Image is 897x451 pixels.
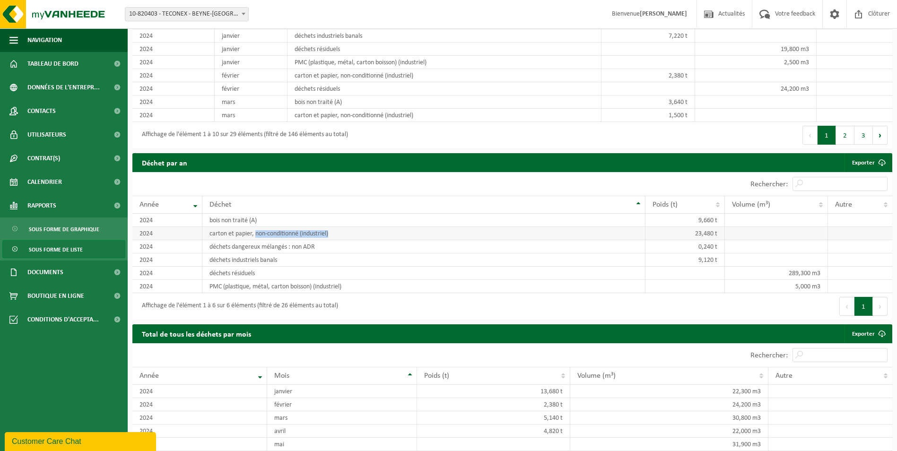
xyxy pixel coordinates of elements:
[202,227,645,240] td: carton et papier, non-conditionné (industriel)
[132,29,215,43] td: 2024
[601,109,695,122] td: 1,500 t
[577,372,616,380] span: Volume (m³)
[287,69,601,82] td: carton et papier, non-conditionné (industriel)
[215,69,287,82] td: février
[854,126,873,145] button: 3
[132,438,267,451] td: 2024
[139,201,159,208] span: Année
[750,352,788,359] label: Rechercher:
[287,109,601,122] td: carton et papier, non-conditionné (industriel)
[29,220,99,238] span: Sous forme de graphique
[132,153,197,172] h2: Déchet par an
[601,95,695,109] td: 3,640 t
[27,99,56,123] span: Contacts
[215,56,287,69] td: janvier
[132,398,267,411] td: 2024
[287,56,601,69] td: PMC (plastique, métal, carton boisson) (industriel)
[695,56,817,69] td: 2,500 m3
[27,76,100,99] span: Données de l'entrepr...
[267,398,417,411] td: février
[125,7,249,21] span: 10-820403 - TECONEX - BEYNE-HEUSAY
[802,126,818,145] button: Previous
[132,214,202,227] td: 2024
[27,52,78,76] span: Tableau de bord
[27,147,60,170] span: Contrat(s)
[267,425,417,438] td: avril
[27,308,99,331] span: Conditions d'accepta...
[132,56,215,69] td: 2024
[202,253,645,267] td: déchets industriels banals
[417,398,570,411] td: 2,380 t
[287,82,601,95] td: déchets résiduels
[132,385,267,398] td: 2024
[202,240,645,253] td: déchets dangereux mélangés : non ADR
[725,267,828,280] td: 289,300 m3
[645,240,725,253] td: 0,240 t
[601,69,695,82] td: 2,380 t
[2,240,125,258] a: Sous forme de liste
[836,126,854,145] button: 2
[835,201,852,208] span: Autre
[725,280,828,293] td: 5,000 m3
[27,123,66,147] span: Utilisateurs
[274,372,289,380] span: Mois
[417,425,570,438] td: 4,820 t
[132,324,261,343] h2: Total de tous les déchets par mois
[202,280,645,293] td: PMC (plastique, métal, carton boisson) (industriel)
[125,8,248,21] span: 10-820403 - TECONEX - BEYNE-HEUSAY
[202,267,645,280] td: déchets résiduels
[209,201,231,208] span: Déchet
[645,253,725,267] td: 9,120 t
[845,153,891,172] a: Exporter
[601,29,695,43] td: 7,220 t
[132,69,215,82] td: 2024
[287,95,601,109] td: bois non traité (A)
[570,425,768,438] td: 22,000 m3
[287,43,601,56] td: déchets résiduels
[845,324,891,343] a: Exporter
[27,28,62,52] span: Navigation
[873,297,888,316] button: Next
[854,297,873,316] button: 1
[215,82,287,95] td: février
[695,82,817,95] td: 24,200 m3
[818,126,836,145] button: 1
[570,411,768,425] td: 30,800 m3
[750,181,788,188] label: Rechercher:
[132,227,202,240] td: 2024
[132,411,267,425] td: 2024
[653,201,678,208] span: Poids (t)
[132,240,202,253] td: 2024
[132,280,202,293] td: 2024
[27,284,84,308] span: Boutique en ligne
[732,201,770,208] span: Volume (m³)
[132,425,267,438] td: 2024
[29,241,83,259] span: Sous forme de liste
[132,82,215,95] td: 2024
[645,227,725,240] td: 23,480 t
[417,411,570,425] td: 5,140 t
[695,43,817,56] td: 19,800 m3
[267,411,417,425] td: mars
[775,372,792,380] span: Autre
[27,170,62,194] span: Calendrier
[287,29,601,43] td: déchets industriels banals
[202,214,645,227] td: bois non traité (A)
[132,267,202,280] td: 2024
[139,372,159,380] span: Année
[2,220,125,238] a: Sous forme de graphique
[570,385,768,398] td: 22,300 m3
[267,385,417,398] td: janvier
[27,260,63,284] span: Documents
[5,430,158,451] iframe: chat widget
[132,95,215,109] td: 2024
[215,43,287,56] td: janvier
[570,398,768,411] td: 24,200 m3
[424,372,449,380] span: Poids (t)
[215,109,287,122] td: mars
[132,43,215,56] td: 2024
[132,253,202,267] td: 2024
[267,438,417,451] td: mai
[873,126,888,145] button: Next
[640,10,687,17] strong: [PERSON_NAME]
